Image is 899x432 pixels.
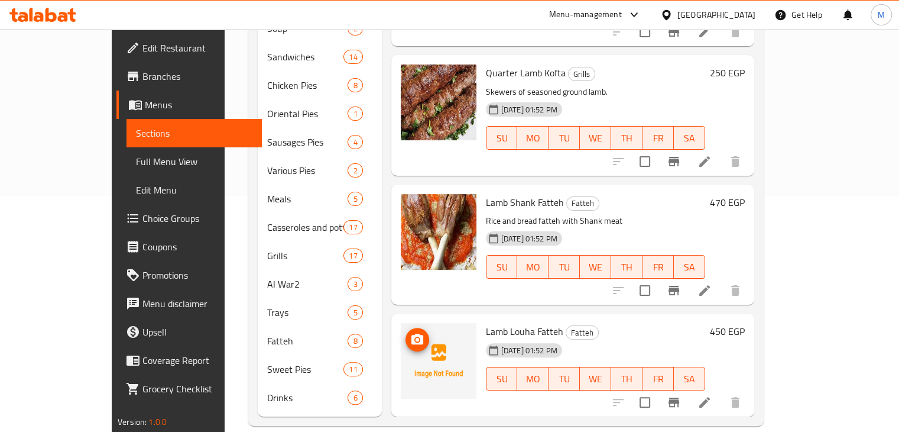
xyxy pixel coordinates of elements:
[118,414,147,430] span: Version:
[142,69,252,83] span: Branches
[568,67,595,81] div: Grills
[496,233,562,244] span: [DATE] 01:52 PM
[348,279,362,290] span: 3
[522,130,544,147] span: MO
[258,99,382,128] div: Oriental Pies1
[348,305,362,320] div: items
[258,156,382,185] div: Various Pies2
[697,283,712,298] a: Edit menu item
[142,268,252,282] span: Promotions
[632,149,657,174] span: Select to update
[344,51,362,63] span: 14
[343,362,362,376] div: items
[343,50,362,64] div: items
[580,367,611,391] button: WE
[486,194,564,211] span: Lamb Shank Fatteh
[348,334,362,348] div: items
[142,353,252,367] span: Coverage Report
[642,255,674,279] button: FR
[632,390,657,415] span: Select to update
[258,327,382,355] div: Fatteh8
[343,249,362,263] div: items
[258,298,382,327] div: Trays5
[616,259,638,276] span: TH
[267,220,344,234] span: Casseroles and pottery
[267,249,344,263] span: Grills
[126,119,262,147] a: Sections
[348,135,362,149] div: items
[721,147,749,176] button: delete
[145,98,252,112] span: Menus
[677,8,755,21] div: [GEOGRAPHIC_DATA]
[491,130,513,147] span: SU
[642,126,674,150] button: FR
[348,163,362,178] div: items
[401,65,476,140] img: Quarter Lamb Kofta
[674,126,705,150] button: SA
[632,20,657,44] span: Select to update
[517,126,549,150] button: MO
[496,104,562,115] span: [DATE] 01:52 PM
[116,289,262,318] a: Menu disclaimer
[267,78,348,92] div: Chicken Pies
[258,355,382,383] div: Sweet Pies11
[348,391,362,405] div: items
[486,85,705,99] p: Skewers of seasoned ground lamb.
[611,367,642,391] button: TH
[116,318,262,346] a: Upsell
[486,214,705,228] p: Rice and bread fatteh with Shank meat
[344,364,362,375] span: 11
[136,126,252,140] span: Sections
[549,8,622,22] div: Menu-management
[116,204,262,233] a: Choice Groups
[258,128,382,156] div: Sausages Pies4
[697,154,712,169] a: Edit menu item
[611,255,642,279] button: TH
[267,107,348,121] span: Oriental Pies
[569,67,595,81] span: Grills
[517,367,549,391] button: MO
[348,277,362,291] div: items
[348,392,362,404] span: 6
[267,277,348,291] span: Al War2
[267,192,348,206] span: Meals
[267,334,348,348] div: Fatteh
[348,137,362,148] span: 4
[566,196,599,211] div: Fatteh
[496,345,562,356] span: [DATE] 01:52 PM
[116,62,262,91] a: Branches
[616,370,638,388] span: TH
[142,382,252,396] span: Grocery Checklist
[348,107,362,121] div: items
[126,147,262,176] a: Full Menu View
[522,370,544,388] span: MO
[553,370,575,388] span: TU
[116,261,262,289] a: Promotions
[697,395,712,410] a: Edit menu item
[267,391,348,405] span: Drinks
[348,80,362,91] span: 8
[566,325,599,340] div: Fatteh
[142,296,252,311] span: Menu disclaimer
[679,130,700,147] span: SA
[674,255,705,279] button: SA
[267,50,344,64] span: Sandwiches
[486,126,518,150] button: SU
[616,130,638,147] span: TH
[679,370,700,388] span: SA
[611,126,642,150] button: TH
[267,135,348,149] span: Sausages Pies
[267,362,344,376] span: Sweet Pies
[553,130,575,147] span: TU
[348,194,362,205] span: 5
[348,192,362,206] div: items
[142,211,252,225] span: Choice Groups
[721,276,749,305] button: delete
[258,270,382,298] div: Al War23
[660,147,688,176] button: Branch-specific-item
